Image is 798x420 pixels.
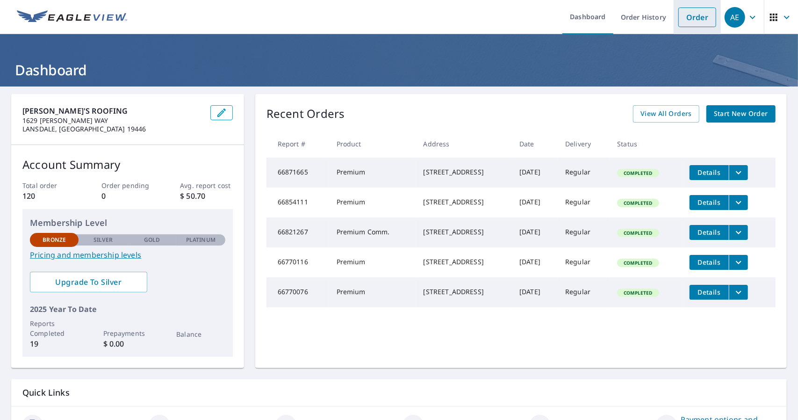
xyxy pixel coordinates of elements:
span: View All Orders [640,108,692,120]
a: Upgrade To Silver [30,272,147,292]
button: detailsBtn-66854111 [690,195,729,210]
th: Status [610,130,682,158]
th: Address [416,130,512,158]
p: Total order [22,181,75,190]
span: Completed [618,260,658,266]
span: Details [695,198,723,207]
p: Bronze [43,236,66,244]
p: 19 [30,338,79,349]
button: detailsBtn-66770116 [690,255,729,270]
td: [DATE] [512,217,558,247]
span: Upgrade To Silver [37,277,140,287]
td: [DATE] [512,188,558,217]
p: Quick Links [22,387,776,398]
div: [STREET_ADDRESS] [424,167,505,177]
p: Order pending [101,181,154,190]
button: filesDropdownBtn-66821267 [729,225,748,240]
button: filesDropdownBtn-66854111 [729,195,748,210]
p: Gold [144,236,160,244]
span: Start New Order [714,108,768,120]
span: Completed [618,200,658,206]
p: 2025 Year To Date [30,304,225,315]
p: Reports Completed [30,319,79,338]
button: filesDropdownBtn-66871665 [729,165,748,180]
h1: Dashboard [11,60,787,80]
td: 66821267 [266,217,329,247]
button: detailsBtn-66871665 [690,165,729,180]
button: filesDropdownBtn-66770076 [729,285,748,300]
td: 66871665 [266,158,329,188]
td: Regular [558,277,610,307]
td: Premium [329,247,416,277]
div: [STREET_ADDRESS] [424,257,505,267]
a: Pricing and membership levels [30,249,225,261]
td: 66770116 [266,247,329,277]
button: detailsBtn-66821267 [690,225,729,240]
td: Regular [558,217,610,247]
span: Details [695,288,723,297]
div: [STREET_ADDRESS] [424,287,505,297]
span: Completed [618,230,658,236]
p: 120 [22,190,75,202]
p: Recent Orders [266,105,345,123]
td: 66770076 [266,277,329,307]
p: Membership Level [30,217,225,229]
th: Report # [266,130,329,158]
td: [DATE] [512,247,558,277]
a: Start New Order [706,105,776,123]
td: Regular [558,247,610,277]
td: 66854111 [266,188,329,217]
span: Details [695,168,723,177]
span: Completed [618,170,658,176]
td: Premium [329,277,416,307]
p: LANSDALE, [GEOGRAPHIC_DATA] 19446 [22,125,203,133]
td: Premium Comm. [329,217,416,247]
p: [PERSON_NAME]'S ROOFING [22,105,203,116]
span: Details [695,228,723,237]
th: Date [512,130,558,158]
div: AE [725,7,745,28]
p: Account Summary [22,156,233,173]
span: Details [695,258,723,267]
p: Balance [176,329,225,339]
td: [DATE] [512,277,558,307]
td: Premium [329,188,416,217]
div: [STREET_ADDRESS] [424,197,505,207]
button: detailsBtn-66770076 [690,285,729,300]
a: Order [678,7,716,27]
p: Silver [93,236,113,244]
th: Delivery [558,130,610,158]
div: [STREET_ADDRESS] [424,227,505,237]
td: Regular [558,188,610,217]
p: Platinum [186,236,216,244]
p: 1629 [PERSON_NAME] WAY [22,116,203,125]
p: Prepayments [103,328,152,338]
th: Product [329,130,416,158]
span: Completed [618,290,658,296]
p: $ 50.70 [180,190,232,202]
img: EV Logo [17,10,127,24]
a: View All Orders [633,105,699,123]
td: Premium [329,158,416,188]
p: Avg. report cost [180,181,232,190]
td: Regular [558,158,610,188]
button: filesDropdownBtn-66770116 [729,255,748,270]
p: 0 [101,190,154,202]
p: $ 0.00 [103,338,152,349]
td: [DATE] [512,158,558,188]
